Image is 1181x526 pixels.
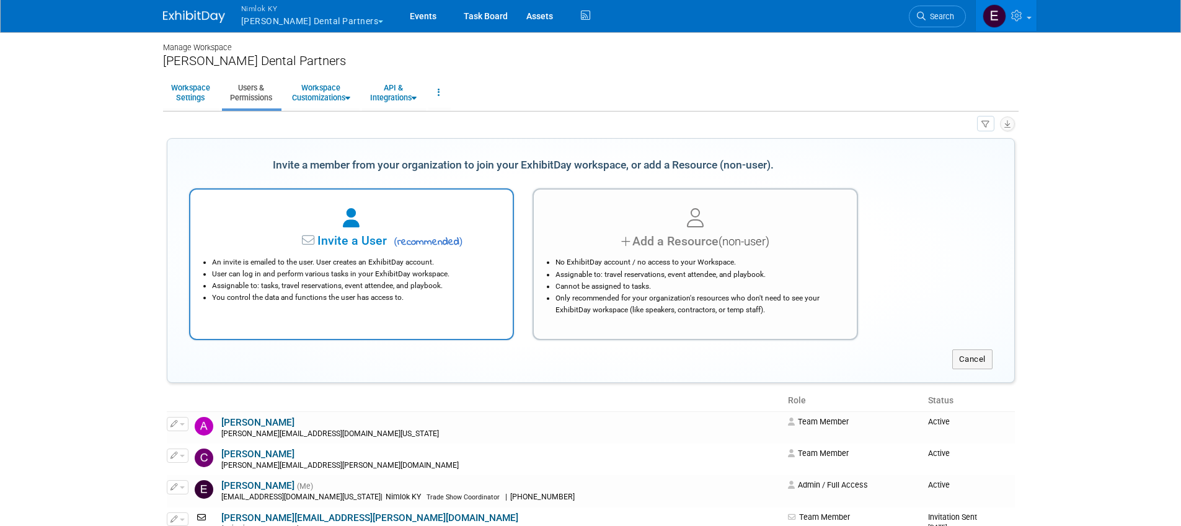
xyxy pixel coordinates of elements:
li: No ExhibitDay account / no access to your Workspace. [555,256,841,268]
span: Active [928,449,950,458]
a: [PERSON_NAME][EMAIL_ADDRESS][PERSON_NAME][DOMAIN_NAME] [221,512,518,524]
img: ExhibitDay [163,11,225,23]
span: Team Member [788,449,849,458]
a: Search [909,6,966,27]
span: Active [928,480,950,489]
th: Role [783,390,923,411]
span: Invite a User [240,234,387,248]
li: Assignable to: travel reservations, event attendee, and playbook. [555,269,841,281]
div: [PERSON_NAME][EMAIL_ADDRESS][DOMAIN_NAME][US_STATE] [221,429,781,439]
li: Only recommended for your organization's resources who don't need to see your ExhibitDay workspac... [555,292,841,316]
span: [PHONE_NUMBER] [507,493,578,501]
a: WorkspaceSettings [163,77,218,108]
span: Search [926,12,954,21]
a: Users &Permissions [222,77,280,108]
span: Admin / Full Access [788,480,868,489]
button: Cancel [952,349,993,369]
span: ( [394,235,397,247]
a: [PERSON_NAME] [221,417,294,428]
span: (Me) [297,482,313,491]
li: You control the data and functions the user has access to. [212,292,498,304]
img: Cassidy Rutledge [195,449,213,467]
li: An invite is emailed to the user. User creates an ExhibitDay account. [212,256,498,268]
span: | [505,493,507,501]
a: [PERSON_NAME] [221,480,294,491]
span: Trade Show Coordinator [427,493,500,501]
a: WorkspaceCustomizations [284,77,358,108]
img: Elizabeth Griffin [983,4,1006,28]
th: Status [923,390,1015,411]
span: | [381,493,383,501]
div: Add a Resource [549,232,841,250]
div: [PERSON_NAME][EMAIL_ADDRESS][PERSON_NAME][DOMAIN_NAME] [221,461,781,471]
span: ) [459,235,463,247]
span: Team Member [788,512,850,522]
li: User can log in and perform various tasks in your ExhibitDay workspace. [212,268,498,280]
li: Cannot be assigned to tasks. [555,281,841,292]
span: Nimlok KY [241,2,384,15]
span: Nimlok KY [383,493,425,501]
img: Ashley LeCates [195,417,213,436]
img: Elizabeth Griffin [195,480,213,499]
span: Active [928,417,950,426]
div: Manage Workspace [163,31,1019,53]
div: [PERSON_NAME] Dental Partners [163,53,1019,69]
span: (non-user) [719,235,769,248]
a: API &Integrations [362,77,425,108]
a: [PERSON_NAME] [221,449,294,460]
span: Team Member [788,417,849,426]
span: recommended [390,235,462,250]
div: [EMAIL_ADDRESS][DOMAIN_NAME][US_STATE] [221,493,781,502]
li: Assignable to: tasks, travel reservations, event attendee, and playbook. [212,280,498,292]
div: Invite a member from your organization to join your ExhibitDay workspace, or add a Resource (non-... [189,152,858,179]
